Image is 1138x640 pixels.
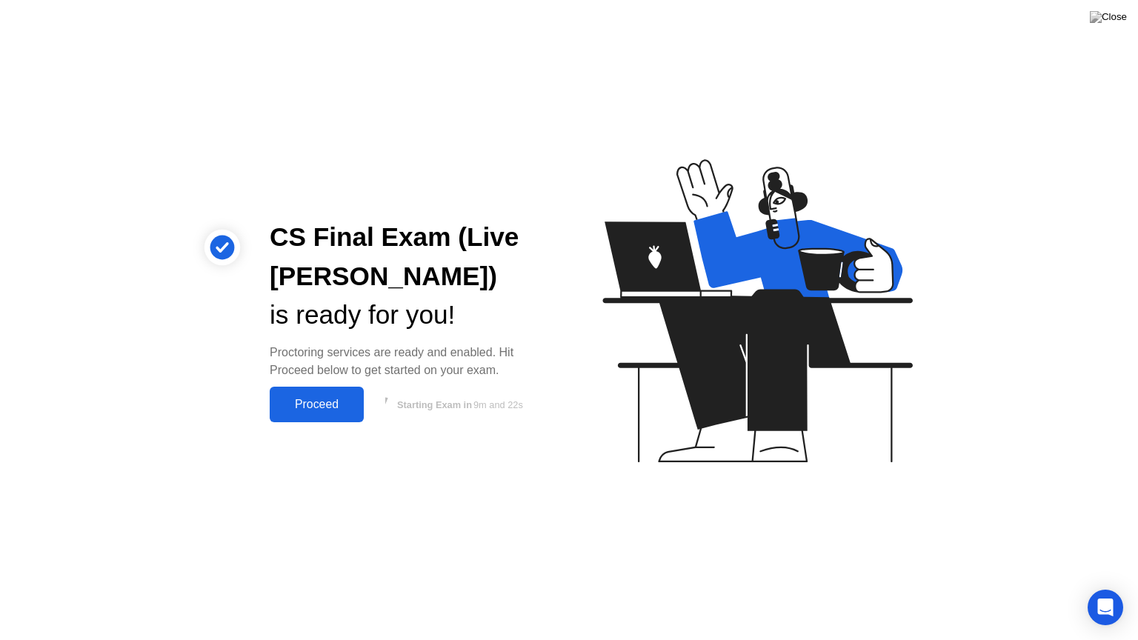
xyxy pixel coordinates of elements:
[274,398,359,411] div: Proceed
[371,390,545,419] button: Starting Exam in9m and 22s
[1088,590,1123,625] div: Open Intercom Messenger
[270,218,545,296] div: CS Final Exam (Live [PERSON_NAME])
[270,296,545,335] div: is ready for you!
[1090,11,1127,23] img: Close
[473,399,523,410] span: 9m and 22s
[270,344,545,379] div: Proctoring services are ready and enabled. Hit Proceed below to get started on your exam.
[270,387,364,422] button: Proceed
